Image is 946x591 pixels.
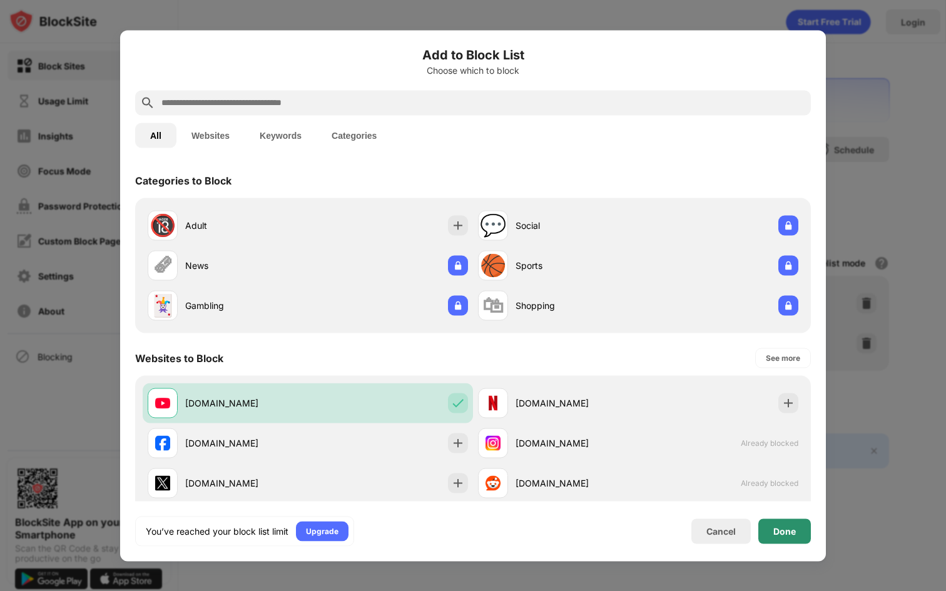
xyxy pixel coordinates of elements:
div: 🃏 [150,293,176,318]
img: favicons [155,395,170,410]
div: 💬 [480,213,506,238]
div: [DOMAIN_NAME] [185,397,308,410]
div: Done [773,526,796,536]
span: Already blocked [741,478,798,488]
div: [DOMAIN_NAME] [185,437,308,450]
div: News [185,259,308,272]
div: Shopping [516,299,638,312]
img: favicons [155,435,170,450]
div: Adult [185,219,308,232]
div: [DOMAIN_NAME] [516,477,638,490]
div: 🔞 [150,213,176,238]
div: Categories to Block [135,174,231,186]
img: search.svg [140,95,155,110]
button: Keywords [245,123,317,148]
button: Categories [317,123,392,148]
img: favicons [155,475,170,490]
button: Websites [176,123,245,148]
div: 🛍 [482,293,504,318]
div: Sports [516,259,638,272]
div: 🗞 [152,253,173,278]
div: Websites to Block [135,351,223,364]
div: See more [766,351,800,364]
div: [DOMAIN_NAME] [185,477,308,490]
img: favicons [486,475,501,490]
div: [DOMAIN_NAME] [516,397,638,410]
div: Upgrade [306,525,338,537]
div: Gambling [185,299,308,312]
div: Choose which to block [135,65,811,75]
div: You’ve reached your block list limit [146,525,288,537]
div: [DOMAIN_NAME] [516,437,638,450]
span: Already blocked [741,438,798,448]
h6: Add to Block List [135,45,811,64]
div: Social [516,219,638,232]
img: favicons [486,395,501,410]
div: 🏀 [480,253,506,278]
button: All [135,123,176,148]
div: Cancel [706,526,736,537]
img: favicons [486,435,501,450]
